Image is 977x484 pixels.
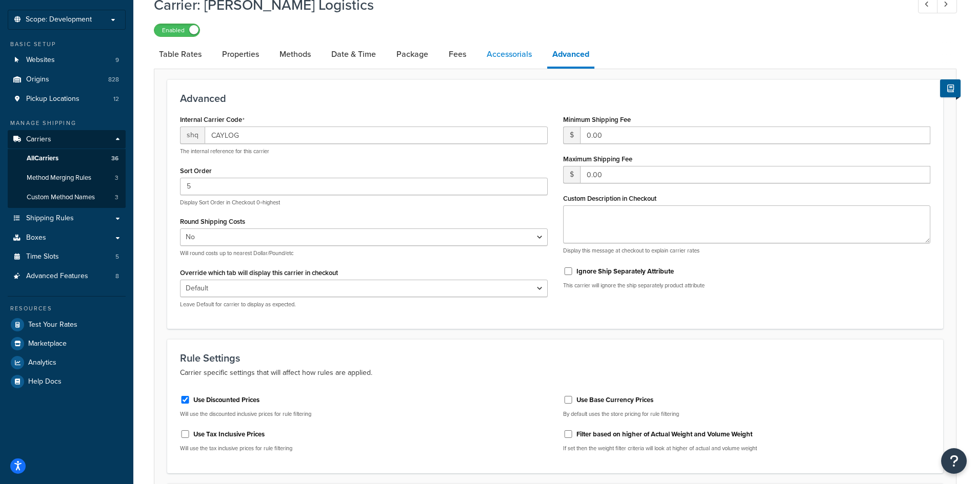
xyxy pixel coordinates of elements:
[444,42,471,67] a: Fees
[180,167,212,175] label: Sort Order
[576,430,752,439] label: Filter based on higher of Actual Weight and Volume Weight
[180,410,548,418] p: Will use the discounted inclusive prices for rule filtering
[115,193,118,202] span: 3
[180,218,245,225] label: Round Shipping Costs
[26,214,74,223] span: Shipping Rules
[563,247,931,255] p: Display this message at checkout to explain carrier rates
[940,79,961,97] button: Show Help Docs
[8,90,126,109] a: Pickup Locations12
[27,154,58,163] span: All Carriers
[8,267,126,286] a: Advanced Features8
[563,127,580,144] span: $
[28,321,77,329] span: Test Your Rates
[8,315,126,334] a: Test Your Rates
[26,272,88,281] span: Advanced Features
[180,148,548,155] p: The internal reference for this carrier
[26,75,49,84] span: Origins
[180,301,548,308] p: Leave Default for carrier to display as expected.
[180,127,205,144] span: shq
[8,51,126,70] li: Websites
[563,445,931,452] p: If set then the weight filter criteria will look at higher of actual and volume weight
[8,70,126,89] a: Origins828
[563,116,631,123] label: Minimum Shipping Fee
[180,269,338,277] label: Override which tab will display this carrier in checkout
[180,249,548,257] p: Will round costs up to nearest Dollar/Pound/etc
[26,135,51,144] span: Carriers
[8,304,126,313] div: Resources
[180,352,930,364] h3: Rule Settings
[8,209,126,228] a: Shipping Rules
[26,252,59,261] span: Time Slots
[180,199,548,206] p: Display Sort Order in Checkout 0=highest
[113,95,119,103] span: 12
[154,42,207,67] a: Table Rates
[26,15,92,24] span: Scope: Development
[193,395,260,405] label: Use Discounted Prices
[180,445,548,452] p: Will use the tax inclusive prices for rule filtering
[8,90,126,109] li: Pickup Locations
[576,395,653,405] label: Use Base Currency Prices
[563,282,931,289] p: This carrier will ignore the ship separately product attribute
[8,130,126,149] a: Carriers
[8,169,126,187] a: Method Merging Rules3
[8,169,126,187] li: Method Merging Rules
[8,372,126,391] a: Help Docs
[8,267,126,286] li: Advanced Features
[8,40,126,49] div: Basic Setup
[563,166,580,183] span: $
[217,42,264,67] a: Properties
[8,130,126,208] li: Carriers
[326,42,381,67] a: Date & Time
[8,70,126,89] li: Origins
[8,334,126,353] a: Marketplace
[108,75,119,84] span: 828
[941,448,967,474] button: Open Resource Center
[193,430,265,439] label: Use Tax Inclusive Prices
[28,377,62,386] span: Help Docs
[8,149,126,168] a: AllCarriers36
[111,154,118,163] span: 36
[563,410,931,418] p: By default uses the store pricing for rule filtering
[26,234,46,242] span: Boxes
[8,188,126,207] li: Custom Method Names
[115,56,119,65] span: 9
[8,51,126,70] a: Websites9
[563,155,632,163] label: Maximum Shipping Fee
[8,188,126,207] a: Custom Method Names3
[8,247,126,266] li: Time Slots
[180,116,245,124] label: Internal Carrier Code
[27,193,95,202] span: Custom Method Names
[154,24,200,36] label: Enabled
[26,56,55,65] span: Websites
[576,267,674,276] label: Ignore Ship Separately Attribute
[115,174,118,182] span: 3
[115,272,119,281] span: 8
[547,42,594,69] a: Advanced
[482,42,537,67] a: Accessorials
[274,42,316,67] a: Methods
[180,367,930,379] p: Carrier specific settings that will affect how rules are applied.
[8,228,126,247] a: Boxes
[26,95,79,103] span: Pickup Locations
[28,340,67,348] span: Marketplace
[115,252,119,261] span: 5
[28,359,56,367] span: Analytics
[8,353,126,372] a: Analytics
[391,42,433,67] a: Package
[563,195,656,202] label: Custom Description in Checkout
[27,174,91,182] span: Method Merging Rules
[8,119,126,128] div: Manage Shipping
[180,93,930,104] h3: Advanced
[8,247,126,266] a: Time Slots5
